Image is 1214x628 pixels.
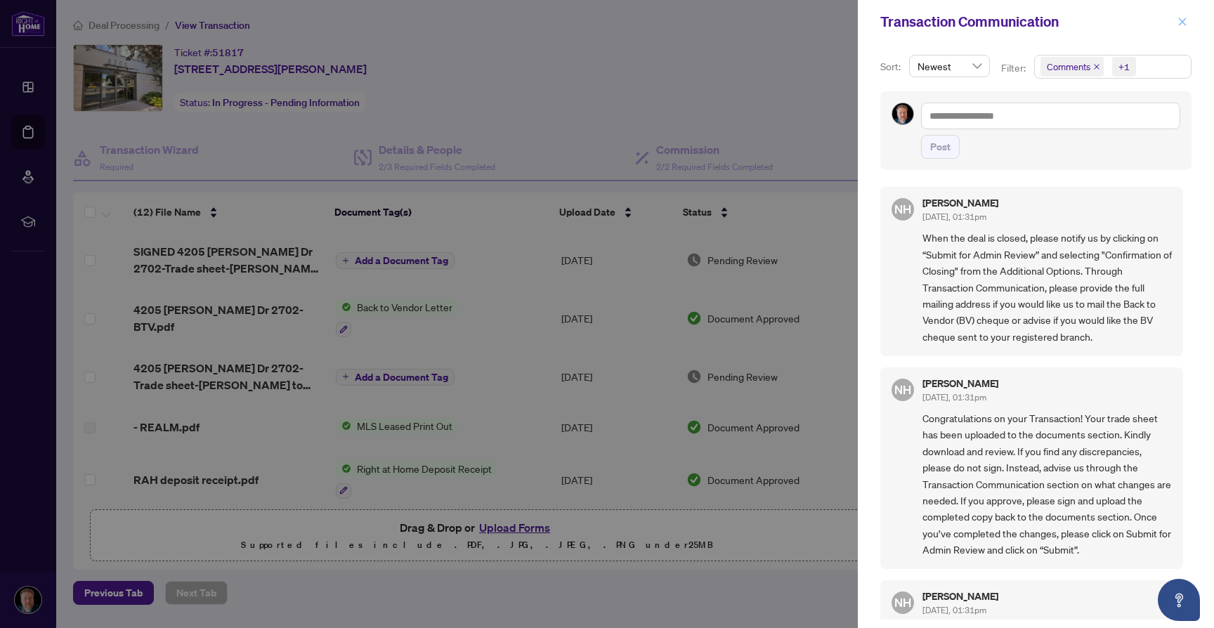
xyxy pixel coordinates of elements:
button: Post [921,135,960,159]
p: Filter: [1001,60,1028,76]
span: NH [894,200,911,218]
h5: [PERSON_NAME] [922,198,998,208]
span: Newest [918,55,981,77]
span: Comments [1047,60,1090,74]
button: Open asap [1158,579,1200,621]
span: Congratulations on your Transaction! Your trade sheet has been uploaded to the documents section.... [922,410,1172,558]
span: [DATE], 01:31pm [922,392,986,403]
span: NH [894,594,911,612]
img: Profile Icon [892,103,913,124]
span: close [1177,17,1187,27]
span: When the deal is closed, please notify us by clicking on “Submit for Admin Review” and selecting ... [922,230,1172,345]
span: Comments [1040,57,1104,77]
span: [DATE], 01:31pm [922,605,986,615]
div: +1 [1118,60,1130,74]
span: NH [894,381,911,399]
span: close [1093,63,1100,70]
span: [DATE], 01:31pm [922,211,986,222]
p: Sort: [880,59,903,74]
div: Transaction Communication [880,11,1173,32]
h5: [PERSON_NAME] [922,591,998,601]
h5: [PERSON_NAME] [922,379,998,388]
